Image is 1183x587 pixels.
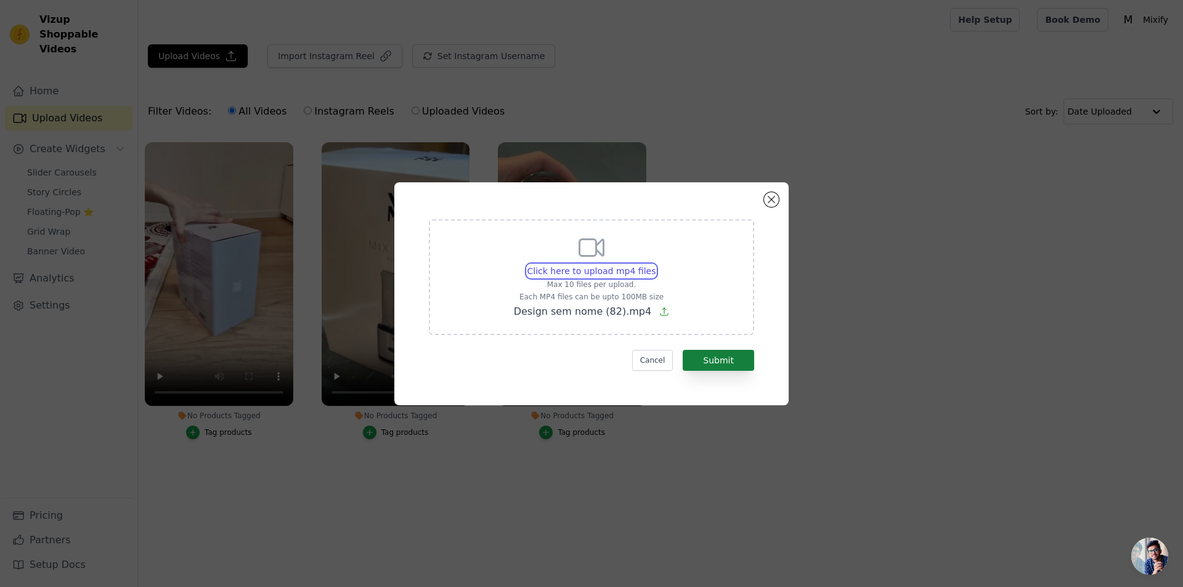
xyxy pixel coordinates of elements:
p: Each MP4 files can be upto 100MB size [514,292,670,302]
span: Design sem nome (82).mp4 [514,306,651,317]
span: Click here to upload mp4 files [527,266,656,276]
p: Max 10 files per upload. [514,280,670,289]
div: Open chat [1131,538,1168,575]
button: Cancel [632,350,673,371]
button: Close modal [764,192,779,207]
button: Submit [683,350,754,371]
